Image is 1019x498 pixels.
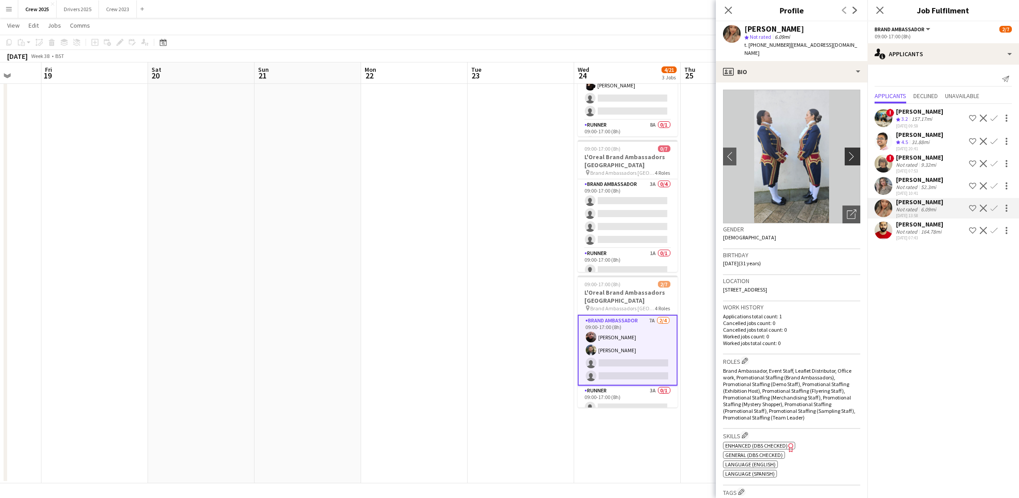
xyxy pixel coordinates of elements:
p: Cancelled jobs count: 0 [723,320,860,326]
div: Applicants [867,43,1019,65]
span: 20 [150,70,161,81]
a: Jobs [44,20,65,31]
div: [DATE] 20:41 [896,146,943,152]
span: Jobs [48,21,61,29]
div: Not rated [896,184,919,190]
p: Cancelled jobs total count: 0 [723,326,860,333]
p: Worked jobs total count: 0 [723,340,860,346]
span: 22 [363,70,376,81]
span: 25 [683,70,695,81]
span: Declined [913,93,938,99]
div: Not rated [896,206,919,213]
span: Comms [70,21,90,29]
h3: L'Oreal Brand Ambassadors [GEOGRAPHIC_DATA] [578,153,678,169]
app-card-role: Brand Ambassador7A2/409:00-17:00 (8h)[PERSON_NAME][PERSON_NAME] [578,315,678,386]
div: [PERSON_NAME] [896,131,943,139]
span: 2/7 [658,281,670,288]
app-card-role: Runner8A0/109:00-17:00 (8h) [578,120,678,150]
div: [DATE] 13:58 [896,213,943,218]
span: 0/7 [658,145,670,152]
button: Crew 2025 [18,0,57,18]
h3: Location [723,277,860,285]
div: [PERSON_NAME] [896,220,943,228]
span: Not rated [750,33,771,40]
p: Applications total count: 1 [723,313,860,320]
div: 9.32mi [919,161,938,168]
span: Fri [45,66,52,74]
span: t. [PHONE_NUMBER] [744,41,791,48]
span: 4.5 [901,139,908,145]
div: [DATE] 09:59 [896,123,943,129]
div: Not rated [896,228,919,235]
app-card-role: Runner1A0/109:00-17:00 (8h) [578,248,678,279]
div: BST [55,53,64,59]
h3: Skills [723,431,860,440]
div: [DATE] 07:43 [896,235,943,241]
app-job-card: 09:00-17:00 (8h)2/7L'Oreal Brand Ambassadors [GEOGRAPHIC_DATA] Brand Ambassadors [GEOGRAPHIC_DATA... [578,276,678,407]
span: [DEMOGRAPHIC_DATA] [723,234,776,241]
div: [DATE] 10:41 [896,190,943,196]
app-job-card: 09:00-17:00 (8h)0/7L'Oreal Brand Ambassadors [GEOGRAPHIC_DATA] Brand Ambassadors [GEOGRAPHIC_DATA... [578,140,678,272]
span: Thu [684,66,695,74]
span: Language (Spanish) [725,470,775,477]
h3: Profile [716,4,867,16]
a: Edit [25,20,42,31]
div: Open photos pop-in [842,206,860,223]
div: 52.3mi [919,184,938,190]
h3: Tags [723,487,860,497]
span: Brand Ambassador, Event Staff, Leaflet Distributor, Office work, Promotional Staffing (Brand Amba... [723,367,855,421]
div: 31.88mi [910,139,931,146]
span: [STREET_ADDRESS] [723,286,767,293]
h3: Birthday [723,251,860,259]
span: Brand Ambassador [875,26,924,33]
span: Brand Ambassadors [GEOGRAPHIC_DATA] [591,305,655,312]
span: Week 38 [29,53,52,59]
span: 09:00-17:00 (8h) [585,145,621,152]
span: Language (English) [725,461,776,468]
app-card-role: Brand Ambassador3A0/409:00-17:00 (8h) [578,179,678,248]
span: Edit [29,21,39,29]
span: Mon [365,66,376,74]
div: 164.78mi [919,228,943,235]
img: Crew avatar or photo [723,90,860,223]
div: 3 Jobs [662,74,676,81]
span: 24 [576,70,589,81]
h3: L'Oreal Brand Ambassadors [GEOGRAPHIC_DATA] [578,288,678,305]
span: 3.2 [901,115,908,122]
span: Sat [152,66,161,74]
span: 19 [44,70,52,81]
span: Wed [578,66,589,74]
h3: Roles [723,356,860,366]
button: Crew 2023 [99,0,137,18]
span: ! [886,109,894,117]
a: Comms [66,20,94,31]
div: [PERSON_NAME] [896,198,943,206]
a: View [4,20,23,31]
span: 4/21 [662,66,677,73]
div: [PERSON_NAME] [896,153,943,161]
div: 6.09mi [919,206,938,213]
div: [PERSON_NAME] [896,176,943,184]
span: 4 Roles [655,169,670,176]
div: Not rated [896,161,919,168]
div: Bio [716,61,867,82]
div: [DATE] 07:53 [896,168,943,174]
span: Brand Ambassadors [GEOGRAPHIC_DATA] [591,169,655,176]
span: Tue [471,66,481,74]
h3: Work history [723,303,860,311]
span: General (DBS Checked) [725,452,783,458]
div: [PERSON_NAME] [744,25,804,33]
button: Brand Ambassador [875,26,932,33]
span: 23 [470,70,481,81]
span: 6.09mi [773,33,792,40]
div: [DATE] [7,52,28,61]
span: ! [886,154,894,162]
span: Applicants [875,93,906,99]
app-card-role: Runner3A0/109:00-17:00 (8h) [578,386,678,416]
span: 21 [257,70,269,81]
span: [DATE] (31 years) [723,260,761,267]
span: | [EMAIL_ADDRESS][DOMAIN_NAME] [744,41,857,56]
span: 09:00-17:00 (8h) [585,281,621,288]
